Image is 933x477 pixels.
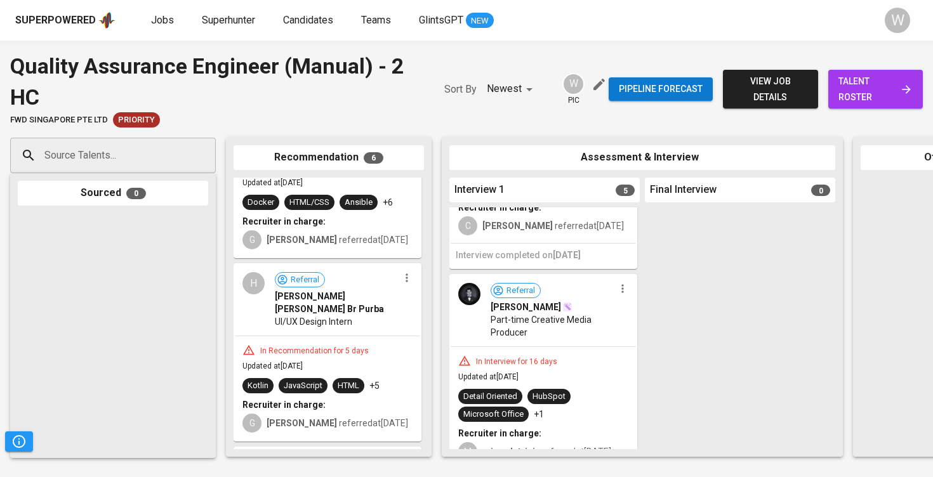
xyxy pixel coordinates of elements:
[5,431,33,452] button: Pipeline Triggers
[733,74,807,105] span: view job details
[419,14,463,26] span: GlintsGPT
[126,188,146,199] span: 0
[458,216,477,235] div: C
[267,418,337,428] b: [PERSON_NAME]
[113,112,160,127] div: New Job received from Demand Team
[838,74,913,105] span: talent roster
[242,230,261,249] div: G
[242,216,326,226] b: Recruiter in charge:
[482,221,553,231] b: [PERSON_NAME]
[242,362,303,370] span: Updated at [DATE]
[234,145,424,170] div: Recommendation
[98,11,116,30] img: app logo
[471,356,562,367] div: In Interview for 16 days
[242,400,326,410] b: Recruiter in charge:
[458,202,541,212] b: Recruiter in charge:
[482,447,611,457] span: referred at [DATE]
[562,73,585,106] div: pic
[650,183,717,197] span: Final Interview
[458,372,519,381] span: Updated at [DATE]
[619,81,703,97] span: Pipeline forecast
[491,313,614,339] span: Part-time Creative Media Producer
[242,414,261,433] div: G
[419,13,494,29] a: GlintsGPT NEW
[463,391,517,403] div: Detail Oriented
[828,70,923,108] a: talent roster
[255,346,374,356] div: In Recommendation for 5 days
[369,379,380,392] p: +5
[18,181,208,206] div: Sourced
[534,408,544,421] p: +1
[275,290,399,315] span: [PERSON_NAME] [PERSON_NAME] Br Purba
[289,197,329,209] div: HTML/CSS
[487,81,522,96] p: Newest
[345,197,373,209] div: Ansible
[10,114,108,126] span: FWD Singapore Pte Ltd
[501,285,540,297] span: Referral
[113,114,160,126] span: Priority
[458,428,541,438] b: Recruiter in charge:
[466,15,494,27] span: NEW
[562,302,572,312] img: magic_wand.svg
[234,263,421,441] div: HReferral[PERSON_NAME] [PERSON_NAME] Br PurbaUI/UX Design InternIn Recommendation for 5 daysUpdat...
[383,196,393,209] p: +6
[275,315,352,328] span: UI/UX Design Intern
[15,13,96,28] div: Superpowered
[482,221,624,231] span: referred at [DATE]
[209,154,211,157] button: Open
[458,283,480,305] img: 79a9beea33e5e6a7526b37e3cbcb211a.png
[553,250,581,260] span: [DATE]
[361,13,394,29] a: Teams
[885,8,910,33] div: W
[151,14,174,26] span: Jobs
[463,408,524,421] div: Microsoft Office
[15,11,116,30] a: Superpoweredapp logo
[267,235,408,245] span: referred at [DATE]
[449,145,835,170] div: Assessment & Interview
[242,272,265,294] div: H
[533,391,566,403] div: HubSpot
[248,197,274,209] div: Docker
[267,235,337,245] b: [PERSON_NAME]
[562,73,585,95] div: W
[283,13,336,29] a: Candidates
[248,380,268,392] div: Kotlin
[338,380,359,392] div: HTML
[454,183,505,197] span: Interview 1
[10,51,419,112] div: Quality Assurance Engineer (Manual) - 2 HC
[609,77,713,101] button: Pipeline forecast
[458,442,477,461] div: M
[616,185,635,196] span: 5
[202,14,255,26] span: Superhunter
[202,13,258,29] a: Superhunter
[487,77,537,101] div: Newest
[456,249,631,263] h6: Interview completed on
[267,418,408,428] span: referred at [DATE]
[364,152,383,164] span: 6
[444,82,477,97] p: Sort By
[283,14,333,26] span: Candidates
[284,380,322,392] div: JavaScript
[286,274,324,286] span: Referral
[361,14,391,26] span: Teams
[491,301,561,313] span: [PERSON_NAME]
[482,447,540,457] b: mirandatrisia
[242,178,303,187] span: Updated at [DATE]
[811,185,830,196] span: 0
[151,13,176,29] a: Jobs
[723,70,817,108] button: view job details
